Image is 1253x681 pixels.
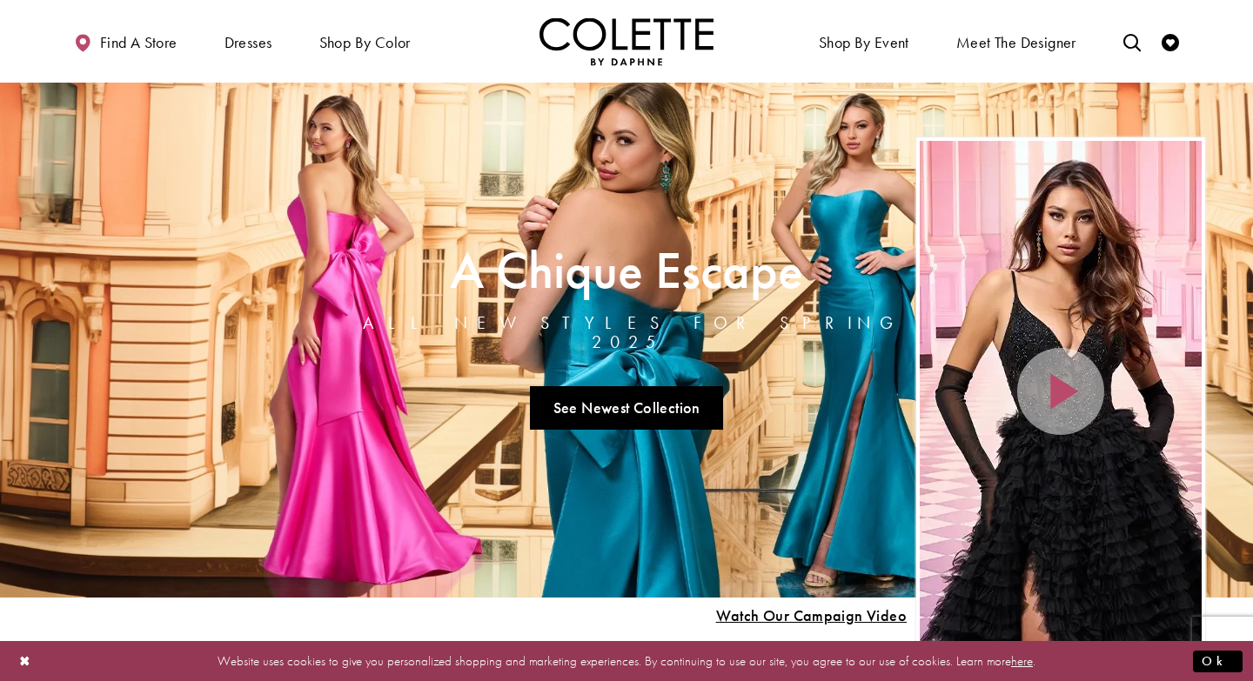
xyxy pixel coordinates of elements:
button: Close Dialog [10,645,40,676]
span: Shop by color [315,17,415,65]
a: here [1011,651,1033,669]
a: Meet the designer [952,17,1081,65]
span: Find a store [100,34,178,51]
span: Meet the designer [956,34,1076,51]
a: See Newest Collection A Chique Escape All New Styles For Spring 2025 [530,386,723,430]
span: Shop By Event [819,34,909,51]
p: Website uses cookies to give you personalized shopping and marketing experiences. By continuing t... [125,649,1128,672]
button: Submit Dialog [1193,650,1243,671]
span: Shop By Event [814,17,914,65]
span: Play Slide #15 Video [715,607,907,624]
span: Shop by color [319,34,411,51]
span: Dresses [220,17,277,65]
a: Check Wishlist [1157,17,1183,65]
span: Dresses [224,34,272,51]
img: Colette by Daphne [539,17,714,65]
a: Visit Home Page [539,17,714,65]
a: Toggle search [1119,17,1145,65]
a: Find a store [70,17,181,65]
ul: Slider Links [337,379,916,437]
